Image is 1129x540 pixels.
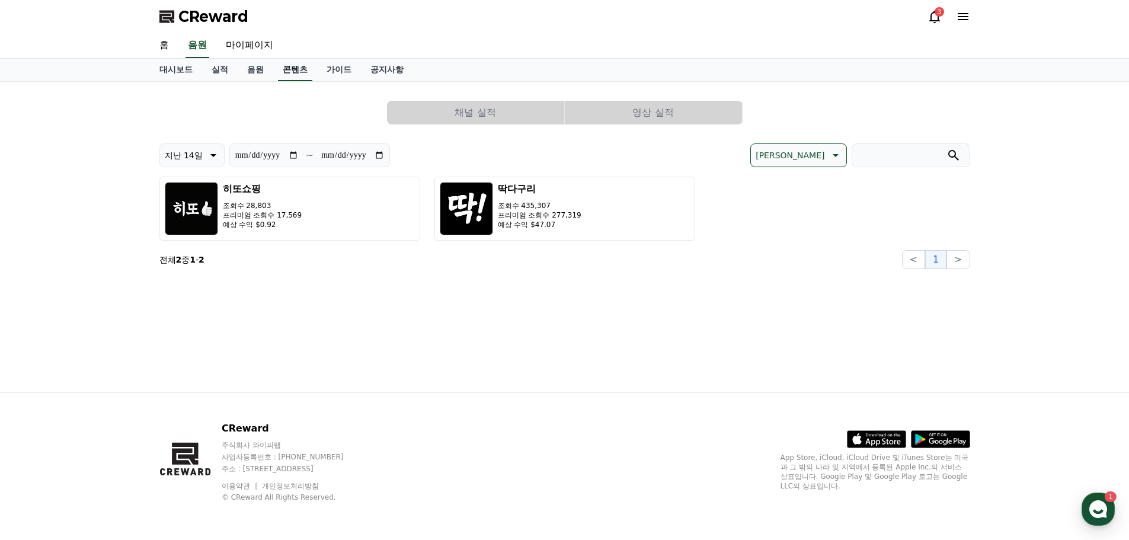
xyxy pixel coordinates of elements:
[150,59,202,81] a: 대시보드
[222,452,366,462] p: 사업자등록번호 : [PHONE_NUMBER]
[216,33,283,58] a: 마이페이지
[361,59,413,81] a: 공지사항
[159,177,420,241] button: 히또쇼핑 조회수 28,803 프리미엄 조회수 17,569 예상 수익 $0.92
[498,182,581,196] h3: 딱다구리
[498,201,581,210] p: 조회수 435,307
[222,440,366,450] p: 주식회사 와이피랩
[434,177,695,241] button: 딱다구리 조회수 435,307 프리미엄 조회수 277,319 예상 수익 $47.07
[223,201,302,210] p: 조회수 28,803
[946,250,970,269] button: >
[120,375,124,385] span: 1
[498,220,581,229] p: 예상 수익 $47.07
[223,210,302,220] p: 프리미엄 조회수 17,569
[781,453,970,491] p: App Store, iCloud, iCloud Drive 및 iTunes Store는 미국과 그 밖의 나라 및 지역에서 등록된 Apple Inc.의 서비스 상표입니다. Goo...
[223,220,302,229] p: 예상 수익 $0.92
[190,255,196,264] strong: 1
[756,147,824,164] p: [PERSON_NAME]
[202,59,238,81] a: 실적
[153,376,228,405] a: 설정
[159,143,225,167] button: 지난 14일
[222,421,366,436] p: CReward
[565,101,742,124] button: 영상 실적
[440,182,493,235] img: 딱다구리
[159,254,204,266] p: 전체 중 -
[78,376,153,405] a: 1대화
[178,7,248,26] span: CReward
[159,7,248,26] a: CReward
[306,148,314,162] p: ~
[199,255,204,264] strong: 2
[165,182,218,235] img: 히또쇼핑
[4,376,78,405] a: 홈
[317,59,361,81] a: 가이드
[565,101,743,124] a: 영상 실적
[387,101,564,124] button: 채널 실적
[278,59,312,81] a: 콘텐츠
[37,394,44,403] span: 홈
[222,493,366,502] p: © CReward All Rights Reserved.
[183,394,197,403] span: 설정
[176,255,182,264] strong: 2
[238,59,273,81] a: 음원
[262,482,319,490] a: 개인정보처리방침
[108,394,123,404] span: 대화
[185,33,209,58] a: 음원
[150,33,178,58] a: 홈
[222,464,366,474] p: 주소 : [STREET_ADDRESS]
[925,250,946,269] button: 1
[498,210,581,220] p: 프리미엄 조회수 277,319
[750,143,846,167] button: [PERSON_NAME]
[902,250,925,269] button: <
[927,9,942,24] a: 3
[223,182,302,196] h3: 히또쇼핑
[935,7,944,17] div: 3
[387,101,565,124] a: 채널 실적
[222,482,259,490] a: 이용약관
[165,147,203,164] p: 지난 14일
